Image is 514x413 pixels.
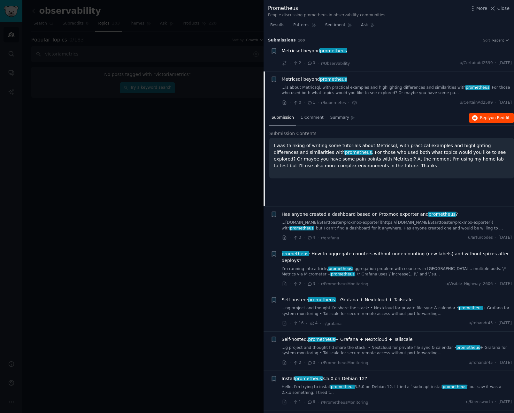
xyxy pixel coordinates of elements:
[495,100,496,106] span: ·
[308,337,336,342] span: prometheus
[289,359,291,366] span: ·
[274,142,510,169] p: I was thinking of writing some tutorials about Metricsql, with practical examples and highlightin...
[491,116,510,120] span: on Reddit
[289,399,291,406] span: ·
[289,320,291,327] span: ·
[468,235,493,241] span: u/arturcodes
[330,272,355,276] span: prometheus
[456,345,480,350] span: prometheus
[321,236,339,240] span: r/grafana
[318,235,319,241] span: ·
[344,150,372,155] span: prometheus
[303,359,305,366] span: ·
[282,375,367,382] span: Install 3.5.0 on Debian 12?
[499,281,512,287] span: [DATE]
[303,281,305,287] span: ·
[282,76,347,83] a: Metricsql beyondprometheus
[428,212,456,217] span: prometheus
[289,99,291,106] span: ·
[499,60,512,66] span: [DATE]
[499,100,512,106] span: [DATE]
[289,60,291,67] span: ·
[318,399,319,406] span: ·
[495,235,496,241] span: ·
[282,266,512,277] a: I’m running into a trickyprometheusaggregation problem with counters in [GEOGRAPHIC_DATA]... mult...
[445,281,493,287] span: u/Visible_Highway_2606
[492,38,504,42] span: Recent
[492,38,510,42] button: Recent
[321,61,350,66] span: r/Observability
[293,235,301,241] span: 3
[270,22,284,28] span: Results
[303,399,305,406] span: ·
[293,100,301,106] span: 0
[319,48,348,53] span: prometheus
[268,20,287,33] a: Results
[293,399,301,405] span: 1
[476,5,487,12] span: More
[320,320,321,327] span: ·
[282,211,458,218] span: Has anyone created a dashboard based on Proxmox exporter and ?
[460,60,493,66] span: u/CertainAd2599
[282,76,347,83] span: Metricsql beyond
[282,336,413,343] a: Self-hosted:prometheus+ Grafana + Nextcloud + Tailscale
[293,320,303,326] span: 16
[307,235,315,241] span: 4
[293,281,301,287] span: 2
[495,320,496,326] span: ·
[318,99,319,106] span: ·
[469,360,493,366] span: u/rohandr45
[321,282,368,286] span: r/PrometheusMonitoring
[282,384,512,395] a: Hello, I'm trying to installprometheus3.5.0 on Debian 12. I tried a `sudo apt installprometheus` ...
[495,60,496,66] span: ·
[460,100,493,106] span: u/CertainAd2599
[269,130,317,137] span: Submission Contents
[282,375,367,382] a: Installprometheus3.5.0 on Debian 12?
[282,336,413,343] span: Self-hosted: + Grafana + Nextcloud + Tailscale
[328,267,353,271] span: prometheus
[307,100,315,106] span: 1
[295,376,323,381] span: prometheus
[307,281,315,287] span: 3
[499,399,512,405] span: [DATE]
[307,60,315,66] span: 0
[321,400,368,405] span: r/PrometheusMonitoring
[323,20,354,33] a: Sentiment
[282,251,512,264] span: : How to aggregate counters without undercounting (new labels) and without spikes after deploys?
[282,297,413,303] a: Self-hosted:prometheus+ Grafana + Nextcloud + Tailscale
[499,320,512,326] span: [DATE]
[325,22,345,28] span: Sentiment
[330,115,349,121] span: Summary
[293,22,309,28] span: Patterns
[469,320,493,326] span: u/rohandr45
[319,77,348,82] span: prometheus
[293,60,301,66] span: 2
[268,38,296,43] span: Submission s
[480,115,510,121] span: Reply
[308,297,336,302] span: prometheus
[298,38,305,42] span: 100
[495,360,496,366] span: ·
[289,281,291,287] span: ·
[499,235,512,241] span: [DATE]
[458,306,483,310] span: prometheus
[321,101,346,105] span: r/kubernetes
[307,399,315,405] span: 6
[282,251,512,264] a: prometheus: How to aggregate counters without undercounting (new labels) and without spikes after...
[495,281,496,287] span: ·
[495,399,496,405] span: ·
[489,5,510,12] button: Close
[303,60,305,67] span: ·
[268,12,385,18] div: People discussing prometheus in observability communities
[318,359,319,366] span: ·
[321,361,368,365] span: r/PrometheusMonitoring
[303,235,305,241] span: ·
[282,211,458,218] a: Has anyone created a dashboard based on Proxmox exporter andprometheus?
[348,99,349,106] span: ·
[359,20,377,33] a: Ask
[281,251,309,256] span: prometheus
[499,360,512,366] span: [DATE]
[310,320,318,326] span: 4
[282,48,347,54] a: Metricsql beyondprometheus
[469,113,514,123] a: Replyon Reddit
